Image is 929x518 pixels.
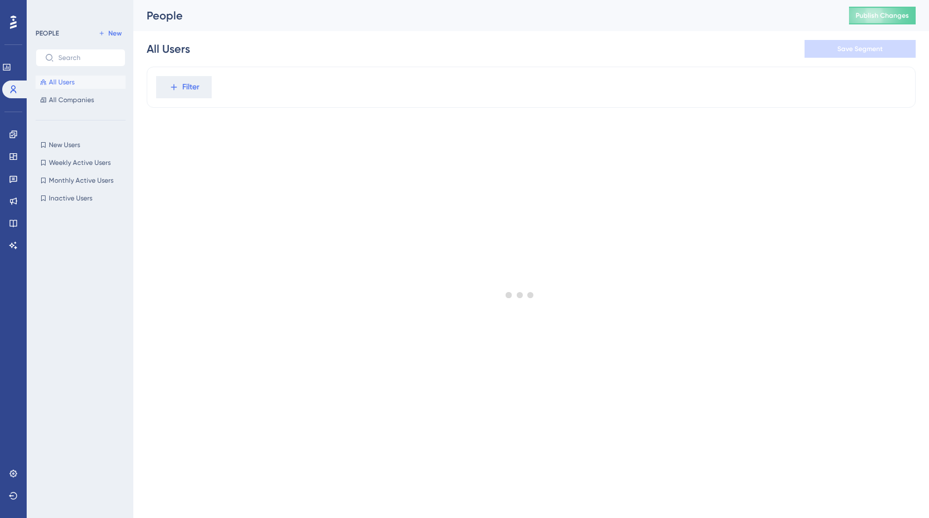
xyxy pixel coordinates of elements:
button: New Users [36,138,126,152]
div: All Users [147,41,190,57]
span: Weekly Active Users [49,158,111,167]
button: All Companies [36,93,126,107]
button: Save Segment [805,40,916,58]
button: Publish Changes [849,7,916,24]
span: All Companies [49,95,94,104]
button: Monthly Active Users [36,174,126,187]
button: Inactive Users [36,192,126,205]
span: Monthly Active Users [49,176,113,185]
div: PEOPLE [36,29,59,38]
button: Weekly Active Users [36,156,126,169]
span: Inactive Users [49,194,92,203]
span: Save Segment [837,44,883,53]
div: People [147,8,821,23]
button: New [94,27,126,40]
span: New [108,29,122,38]
input: Search [58,54,116,62]
button: All Users [36,76,126,89]
span: New Users [49,140,80,149]
span: Publish Changes [856,11,909,20]
span: All Users [49,78,74,87]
